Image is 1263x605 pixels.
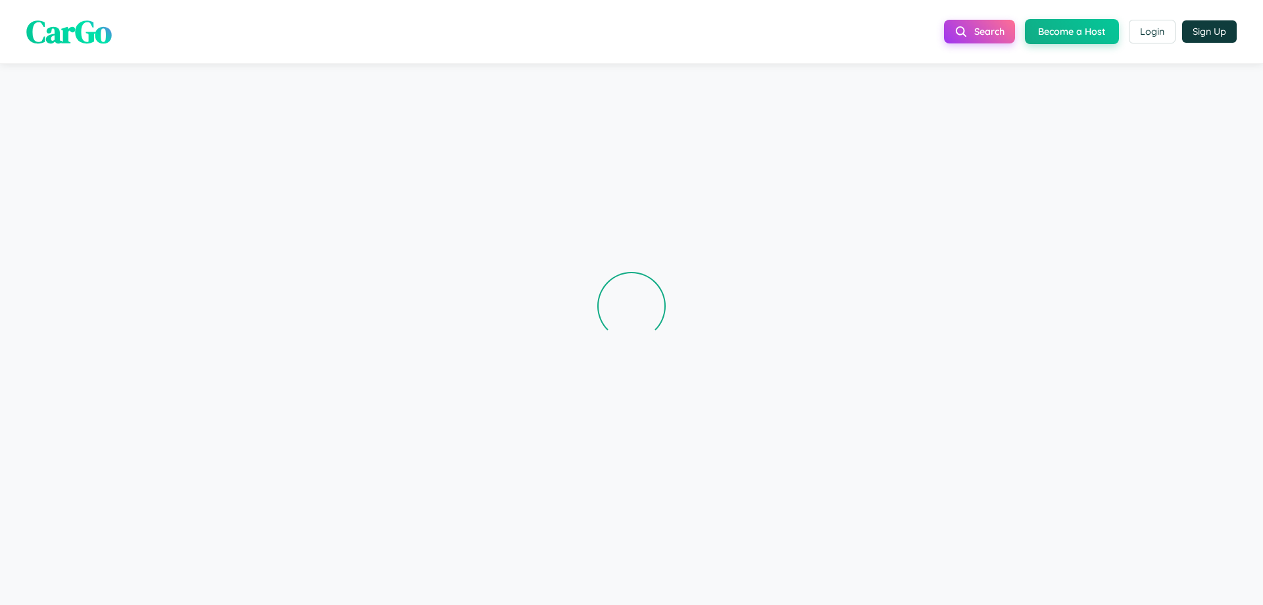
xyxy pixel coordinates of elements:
[1025,19,1119,44] button: Become a Host
[26,10,112,53] span: CarGo
[1129,20,1176,43] button: Login
[1182,20,1237,43] button: Sign Up
[974,26,1004,38] span: Search
[944,20,1015,43] button: Search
